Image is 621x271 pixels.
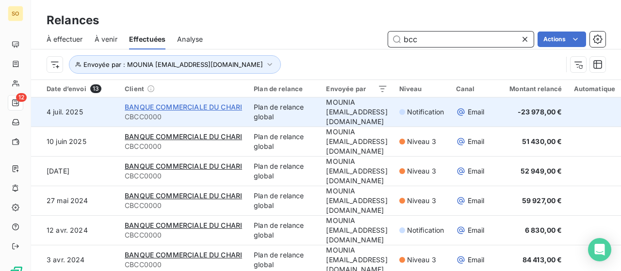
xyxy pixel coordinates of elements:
span: Niveau 3 [407,255,436,265]
span: Notification [407,107,444,117]
td: Plan de relance global [248,186,320,216]
button: Actions [538,32,586,47]
span: Niveau 3 [407,196,436,206]
div: Niveau [399,85,444,93]
span: -23 978,00 € [518,108,562,116]
span: Email [468,255,485,265]
td: MOUNIA [EMAIL_ADDRESS][DOMAIN_NAME] [320,97,393,127]
span: BANQUE COMMERCIALE DU CHARI [125,251,242,259]
span: Email [468,196,485,206]
div: Plan de relance [254,85,314,93]
span: CBCC0000 [125,112,242,122]
span: Niveau 3 [407,166,436,176]
span: 59 927,00 € [522,196,562,205]
span: 51 430,00 € [522,137,562,145]
span: 84 413,00 € [523,255,562,264]
span: BANQUE COMMERCIALE DU CHARI [125,221,242,229]
td: Plan de relance global [248,97,320,127]
td: [DATE] [31,157,119,186]
span: Effectuées [129,34,166,44]
td: Plan de relance global [248,127,320,157]
span: CBCC0000 [125,171,242,181]
td: Plan de relance global [248,157,320,186]
div: SO [8,6,23,21]
td: Plan de relance global [248,216,320,245]
span: 52 949,00 € [521,167,562,175]
span: CBCC0000 [125,230,242,240]
span: CBCC0000 [125,260,242,270]
td: MOUNIA [EMAIL_ADDRESS][DOMAIN_NAME] [320,186,393,216]
span: Niveau 3 [407,137,436,146]
td: 10 juin 2025 [31,127,119,157]
td: 12 avr. 2024 [31,216,119,245]
span: CBCC0000 [125,201,242,210]
span: Email [468,166,485,176]
span: BANQUE COMMERCIALE DU CHARI [125,132,242,141]
span: Email [468,225,485,235]
span: CBCC0000 [125,142,242,151]
div: Canal [456,85,487,93]
span: BANQUE COMMERCIALE DU CHARI [125,191,242,200]
td: 27 mai 2024 [31,186,119,216]
span: Analyse [177,34,203,44]
button: Envoyée par : MOUNIA [EMAIL_ADDRESS][DOMAIN_NAME] [69,55,281,74]
td: MOUNIA [EMAIL_ADDRESS][DOMAIN_NAME] [320,127,393,157]
span: 13 [90,84,101,93]
span: BANQUE COMMERCIALE DU CHARI [125,103,242,111]
span: Email [468,107,485,117]
span: Notification [407,225,444,235]
span: 6 830,00 € [525,226,562,234]
div: Envoyée par [326,85,387,93]
td: 4 juil. 2025 [31,97,119,127]
td: MOUNIA [EMAIL_ADDRESS][DOMAIN_NAME] [320,157,393,186]
input: Rechercher [388,32,534,47]
div: Montant relancé [498,85,562,93]
span: 12 [16,93,27,102]
div: Date d’envoi [47,84,113,93]
span: BANQUE COMMERCIALE DU CHARI [125,162,242,170]
span: À effectuer [47,34,83,44]
div: Open Intercom Messenger [588,238,611,261]
td: MOUNIA [EMAIL_ADDRESS][DOMAIN_NAME] [320,216,393,245]
span: Envoyée par : MOUNIA [EMAIL_ADDRESS][DOMAIN_NAME] [83,61,263,68]
span: Email [468,137,485,146]
span: À venir [95,34,117,44]
span: Client [125,85,144,93]
h3: Relances [47,12,99,29]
